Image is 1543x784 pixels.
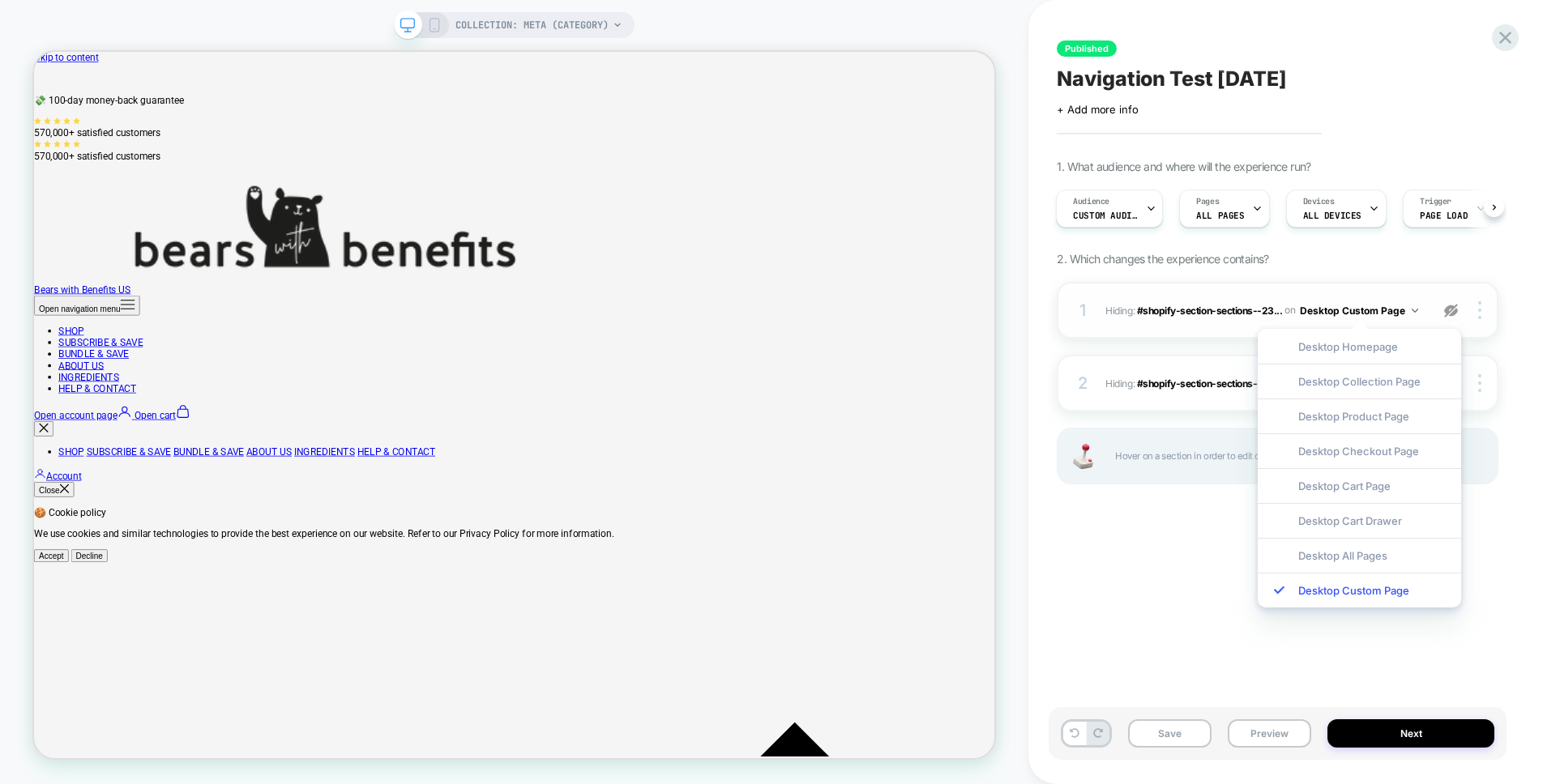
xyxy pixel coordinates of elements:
[1258,468,1461,503] div: Desktop Cart Page
[6,579,34,591] span: Close
[1066,444,1099,469] img: Joystick
[1258,538,1461,573] div: Desktop All Pages
[1258,398,1461,433] div: Desktop Product Page
[1258,503,1461,538] div: Desktop Cart Drawer
[32,426,113,441] a: INGREDIENTS
[1057,40,1117,57] span: Published
[49,663,98,680] button: Decline
[1258,364,1461,398] div: Desktop Collection Page
[130,477,208,492] a: Open cart
[1274,585,1284,595] img: blue checkmark
[1073,210,1138,221] span: Custom Audience
[32,526,66,541] a: SHOP
[1105,300,1421,321] span: Hiding :
[70,526,182,541] a: SUBSCRIBE & SAVE
[1057,103,1138,116] span: + Add more info
[32,395,126,411] a: BUNDLE & SAVE
[1105,373,1421,394] span: Hiding :
[1196,196,1219,207] span: Pages
[32,380,145,395] a: SUBSCRIBE & SAVE
[1137,304,1283,316] span: #shopify-section-sections--23...
[1420,210,1468,221] span: Page Load
[1057,252,1268,266] span: 2. Which changes the experience contains?
[1478,374,1481,392] img: close
[32,411,93,426] a: ABOUT US
[1444,304,1458,317] img: eye
[1073,196,1109,207] span: Audience
[1300,300,1418,321] button: Desktop Custom Page
[6,337,115,349] span: Open navigation menu
[1075,296,1091,325] div: 1
[431,526,535,541] a: HELP & CONTACT
[186,526,280,541] a: BUNDLE & SAVE
[1478,301,1481,319] img: close
[1115,443,1481,469] span: Hover on a section in order to edit or
[1057,160,1310,173] span: 1. What audience and where will the experience run?
[455,12,609,38] span: COLLECTION: Meta (Category)
[1258,329,1461,364] div: Desktop Homepage
[1303,196,1335,207] span: Devices
[1258,573,1461,607] div: Desktop Custom Page
[1228,719,1311,748] button: Preview
[1128,719,1212,748] button: Save
[1412,309,1418,313] img: down arrow
[1284,301,1295,319] span: on
[1057,66,1287,91] span: Navigation Test [DATE]
[1420,196,1451,207] span: Trigger
[283,526,344,541] a: ABOUT US
[1258,433,1461,468] div: Desktop Checkout Page
[1075,369,1091,398] div: 2
[1196,210,1244,221] span: ALL PAGES
[347,526,428,541] a: INGREDIENTS
[1303,210,1361,221] span: ALL DEVICES
[134,477,189,492] span: Open cart
[1327,719,1494,748] button: Next
[32,441,136,457] a: HELP & CONTACT
[32,364,66,380] a: SHOP
[1137,377,1283,389] span: #shopify-section-sections--23...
